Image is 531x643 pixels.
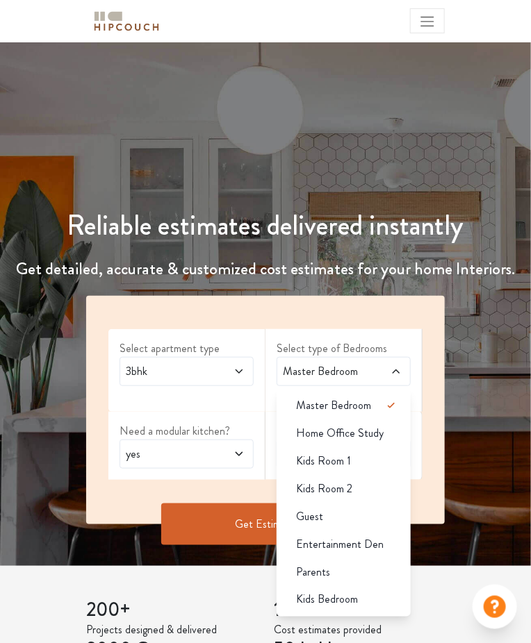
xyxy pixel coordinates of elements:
[296,481,352,497] span: Kids Room 2
[274,599,445,623] h3: 10000+
[123,363,214,380] span: 3bhk
[410,8,445,33] button: Toggle navigation
[86,599,257,623] h3: 200+
[280,363,371,380] span: Master Bedroom
[296,536,384,553] span: Entertainment Den
[296,592,358,608] span: Kids Bedroom
[92,6,161,37] span: logo-horizontal.svg
[86,622,257,639] p: Projects designed & delivered
[8,259,523,279] h4: Get detailed, accurate & customized cost estimates for your home Interiors.
[277,386,411,401] div: select 2 more room(s)
[296,564,330,581] span: Parents
[8,209,523,242] h1: Reliable estimates delivered instantly
[296,397,371,414] span: Master Bedroom
[123,446,214,462] span: yes
[277,340,411,357] label: Select type of Bedrooms
[296,508,323,525] span: Guest
[161,503,370,545] button: Get Estimate
[296,425,384,442] span: Home Office Study
[296,453,351,469] span: Kids Room 1
[120,340,254,357] label: Select apartment type
[120,423,254,440] label: Need a modular kitchen?
[92,9,161,33] img: logo-horizontal.svg
[274,622,445,639] p: Cost estimates provided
